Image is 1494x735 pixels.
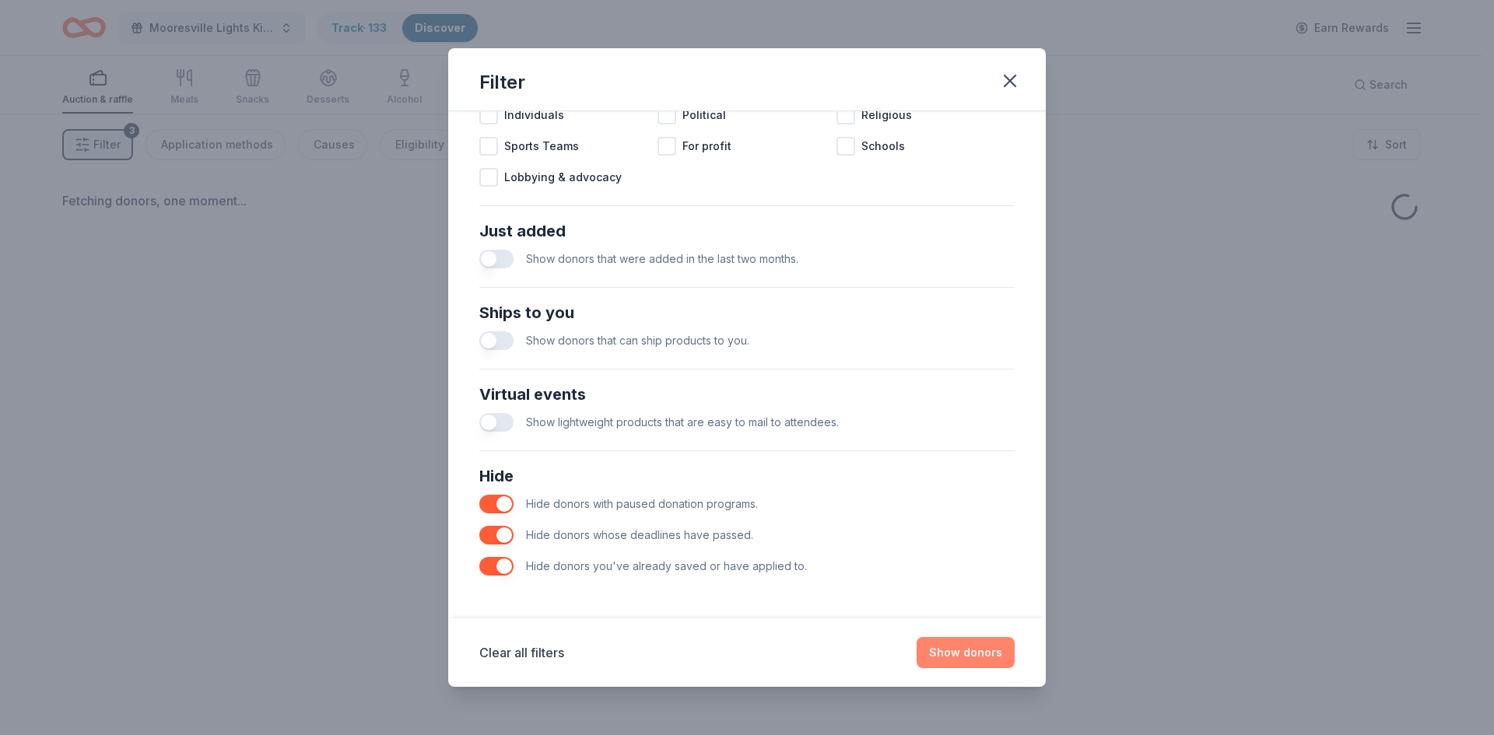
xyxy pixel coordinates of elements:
[479,382,1015,407] div: Virtual events
[526,497,758,510] span: Hide donors with paused donation programs.
[917,637,1015,668] button: Show donors
[526,528,753,541] span: Hide donors whose deadlines have passed.
[479,219,1015,243] div: Just added
[504,137,579,156] span: Sports Teams
[479,464,1015,488] div: Hide
[682,106,726,124] span: Political
[861,106,912,124] span: Religious
[504,106,564,124] span: Individuals
[861,137,905,156] span: Schools
[479,300,1015,325] div: Ships to you
[526,334,749,347] span: Show donors that can ship products to you.
[526,559,807,572] span: Hide donors you've already saved or have applied to.
[504,168,622,187] span: Lobbying & advocacy
[682,137,731,156] span: For profit
[479,643,564,662] button: Clear all filters
[479,70,525,95] div: Filter
[526,415,839,429] span: Show lightweight products that are easy to mail to attendees.
[526,252,798,265] span: Show donors that were added in the last two months.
